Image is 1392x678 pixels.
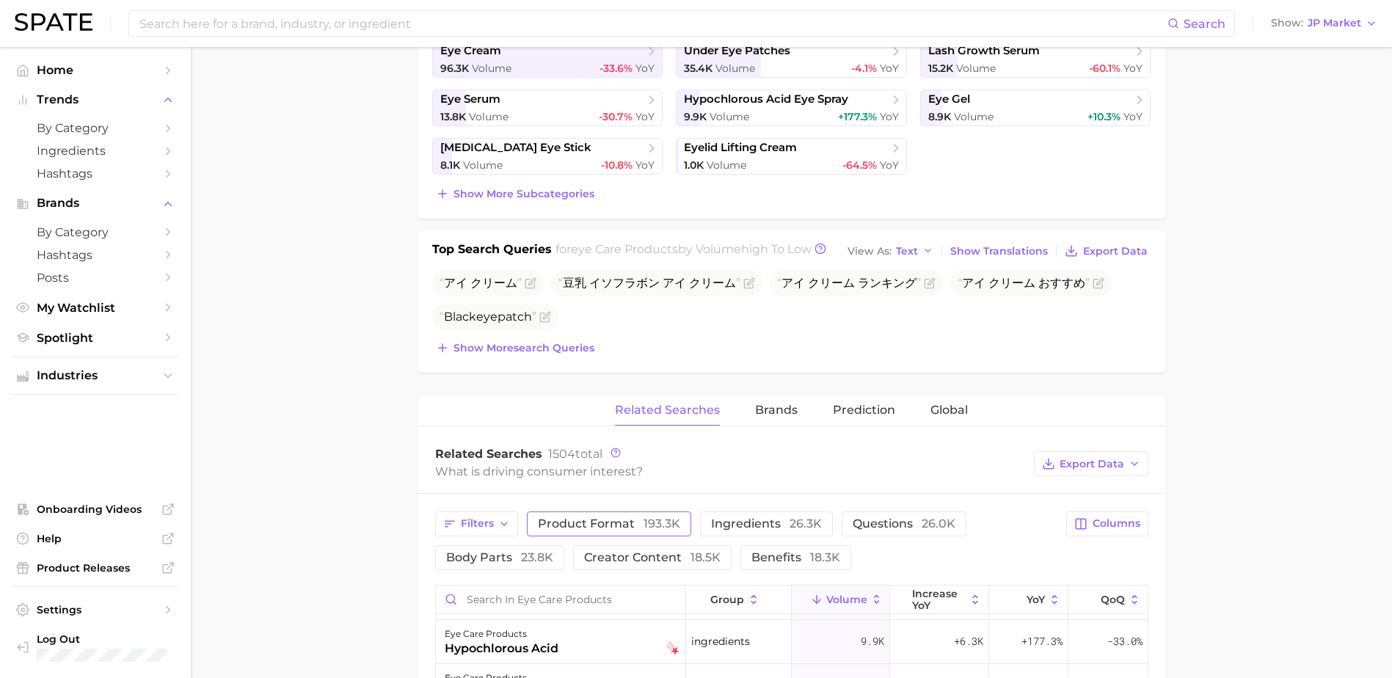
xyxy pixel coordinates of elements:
[584,550,721,564] span: creator content
[37,144,154,158] span: Ingredients
[928,44,1040,58] span: lash growth serum
[743,277,755,289] button: Flag as miscategorized or irrelevant
[37,633,167,646] span: Log Out
[436,586,685,613] input: Search in eye care products
[600,62,633,75] span: -33.6%
[684,110,707,123] span: 9.9k
[571,242,678,256] span: eye care products
[12,528,179,550] a: Help
[12,221,179,244] a: by Category
[12,89,179,111] button: Trends
[435,447,542,461] span: Related Searches
[924,277,936,289] button: Flag as miscategorized or irrelevant
[138,11,1167,36] input: Search here for a brand, industry, or ingredient
[37,301,154,315] span: My Watchlist
[432,90,663,126] a: eye serum13.8k Volume-30.7% YoY
[686,586,792,614] button: group
[1308,19,1361,27] span: JP Market
[1087,110,1120,123] span: +10.3%
[37,225,154,239] span: by Category
[37,63,154,77] span: Home
[37,271,154,285] span: Posts
[1027,594,1045,605] span: YoY
[435,511,518,536] button: Filters
[461,517,494,530] span: Filters
[928,110,951,123] span: 8.9k
[539,311,551,323] button: Flag as miscategorized or irrelevant
[12,192,179,214] button: Brands
[432,338,598,358] button: Show moresearch queries
[956,62,996,75] span: Volume
[37,93,154,106] span: Trends
[440,141,591,155] span: [MEDICAL_DATA] eye stick
[896,247,918,255] span: Text
[1093,277,1104,289] button: Flag as miscategorized or irrelevant
[469,110,509,123] span: Volume
[691,633,750,650] span: ingredients
[890,586,988,614] button: increase YoY
[37,167,154,181] span: Hashtags
[445,640,558,657] div: hypochlorous acid
[853,517,955,531] span: questions
[12,296,179,319] a: My Watchlist
[1107,633,1143,650] span: -33.0%
[12,59,179,81] a: Home
[790,517,822,531] span: 26.3k
[1101,594,1125,605] span: QoQ
[12,327,179,349] a: Spotlight
[826,594,867,605] span: Volume
[476,310,498,324] span: eye
[37,503,154,516] span: Onboarding Videos
[440,62,469,75] span: 96.3k
[12,498,179,520] a: Onboarding Videos
[440,276,522,290] span: アイ クリーム
[453,188,594,200] span: Show more subcategories
[37,603,154,616] span: Settings
[440,44,501,58] span: eye cream
[12,557,179,579] a: Product Releases
[635,62,655,75] span: YoY
[777,276,921,290] span: アイ クリーム ランキング
[1271,19,1303,27] span: Show
[432,138,663,175] a: [MEDICAL_DATA] eye stick8.1k Volume-10.8% YoY
[954,110,994,123] span: Volume
[1068,586,1148,614] button: QoQ
[1066,511,1148,536] button: Columns
[644,517,680,531] span: 193.3k
[1093,517,1140,530] span: Columns
[715,62,755,75] span: Volume
[842,158,877,172] span: -64.5%
[12,266,179,289] a: Posts
[912,588,966,611] span: increase YoY
[599,110,633,123] span: -30.7%
[37,561,154,575] span: Product Releases
[880,62,899,75] span: YoY
[710,110,749,123] span: Volume
[755,404,798,417] span: Brands
[1060,458,1124,470] span: Export Data
[635,110,655,123] span: YoY
[848,247,892,255] span: View As
[472,62,511,75] span: Volume
[440,310,536,324] span: Black patch
[838,110,877,123] span: +177.3%
[12,365,179,387] button: Industries
[833,404,895,417] span: Prediction
[1123,110,1143,123] span: YoY
[37,369,154,382] span: Industries
[710,594,744,605] span: group
[436,620,1148,664] button: eye care productshypochlorous acidfalling staringredients9.9k+6.3k+177.3%-33.0%
[12,599,179,621] a: Settings
[958,276,1090,290] span: アイ クリーム おすすめ
[37,248,154,262] span: Hashtags
[792,586,890,614] button: Volume
[684,62,713,75] span: 35.4k
[947,241,1052,261] button: Show Translations
[954,633,983,650] span: +6.3k
[432,241,552,261] h1: Top Search Queries
[810,550,840,564] span: 18.3k
[1089,62,1120,75] span: -60.1%
[440,158,460,172] span: 8.1k
[1123,62,1143,75] span: YoY
[684,44,790,58] span: under eye patches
